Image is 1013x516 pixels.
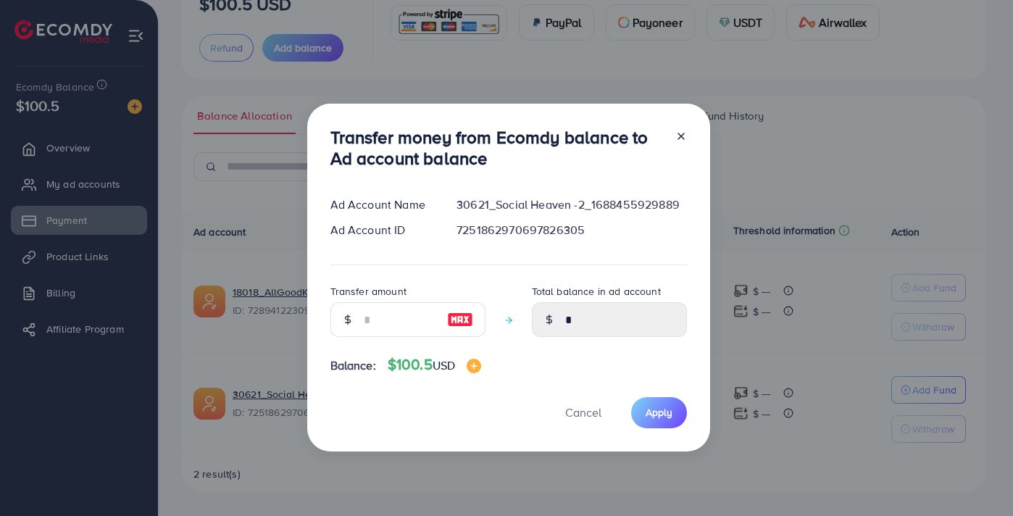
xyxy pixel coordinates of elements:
[631,397,687,428] button: Apply
[445,196,698,213] div: 30621_Social Heaven -2_1688455929889
[433,357,455,373] span: USD
[565,404,601,420] span: Cancel
[319,196,446,213] div: Ad Account Name
[330,284,407,299] label: Transfer amount
[319,222,446,238] div: Ad Account ID
[330,127,664,169] h3: Transfer money from Ecomdy balance to Ad account balance
[467,359,481,373] img: image
[447,311,473,328] img: image
[532,284,661,299] label: Total balance in ad account
[547,397,620,428] button: Cancel
[646,405,672,420] span: Apply
[445,222,698,238] div: 7251862970697826305
[951,451,1002,505] iframe: Chat
[388,356,481,374] h4: $100.5
[330,357,376,374] span: Balance:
